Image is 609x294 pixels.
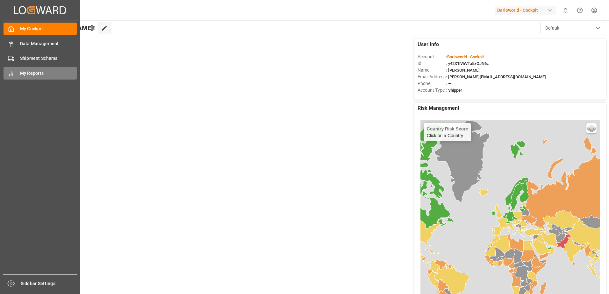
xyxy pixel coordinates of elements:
[558,3,573,17] button: show 0 new notifications
[446,54,484,59] span: :
[4,37,77,50] a: Data Management
[418,67,446,73] span: Name
[418,87,446,94] span: Account Type
[446,81,451,86] span: : —
[446,88,462,93] span: : Shipper
[427,126,468,138] div: Click on a Country
[20,40,77,47] span: Data Management
[418,104,459,112] span: Risk Management
[20,55,77,62] span: Shipment Schema
[495,4,558,16] button: Barloworld - Cockpit
[21,280,78,287] span: Sidebar Settings
[4,23,77,35] a: My Cockpit
[20,70,77,77] span: My Reports
[573,3,587,17] button: Help Center
[4,52,77,65] a: Shipment Schema
[545,25,560,31] span: Default
[446,74,546,79] span: : [PERSON_NAME][EMAIL_ADDRESS][DOMAIN_NAME]
[418,80,446,87] span: Phone
[446,68,480,73] span: : [PERSON_NAME]
[418,73,446,80] span: Email Address
[586,123,597,133] a: Layers
[447,54,484,59] span: Barloworld - Cockpit
[418,41,439,48] span: User Info
[427,126,468,131] h4: Country Risk Score
[495,6,556,15] div: Barloworld - Cockpit
[446,61,489,66] span: : y42X1lVhVTa5xOJN6z
[418,60,446,67] span: Id
[418,53,446,60] span: Account
[26,22,95,34] span: Hello [PERSON_NAME]!
[541,22,604,34] button: open menu
[20,25,77,32] span: My Cockpit
[4,67,77,79] a: My Reports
